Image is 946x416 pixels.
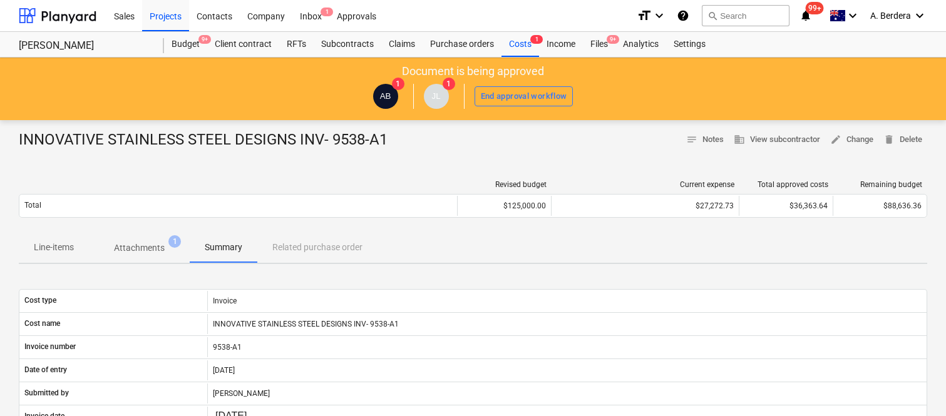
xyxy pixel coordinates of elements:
[652,8,667,23] i: keyboard_arrow_down
[207,383,927,403] div: [PERSON_NAME]
[24,365,67,375] p: Date of entry
[373,84,398,109] div: Alberto Berdera
[744,180,828,189] div: Total approved costs
[583,32,615,57] a: Files9+
[883,356,946,416] iframe: Chat Widget
[24,295,56,306] p: Cost type
[686,134,697,145] span: notes
[666,32,713,57] a: Settings
[457,196,551,216] div: $125,000.00
[870,11,911,21] span: A. Berdera
[24,342,76,352] p: Invoice number
[530,35,543,44] span: 1
[607,35,619,44] span: 9+
[830,134,841,145] span: edit
[392,78,404,90] span: 1
[825,130,878,150] button: Change
[164,32,207,57] div: Budget
[207,291,927,311] div: Invoice
[681,130,729,150] button: Notes
[475,86,573,106] button: End approval workflow
[539,32,583,57] a: Income
[501,32,539,57] div: Costs
[481,89,567,104] div: End approval workflow
[207,314,927,334] div: INNOVATIVE STAINLESS STEEL DESIGNS INV- 9538-A1
[686,133,724,147] span: Notes
[321,8,333,16] span: 1
[205,241,242,254] p: Summary
[24,318,60,329] p: Cost name
[19,130,398,150] div: INNOVATIVE STAINLESS STEEL DESIGNS INV- 9538-A1
[114,241,165,255] p: Attachments
[734,133,820,147] span: View subcontractor
[677,8,689,23] i: Knowledge base
[883,134,895,145] span: delete
[381,32,423,57] a: Claims
[883,201,922,210] span: $88,636.36
[845,8,860,23] i: keyboard_arrow_down
[583,32,615,57] div: Files
[707,11,717,21] span: search
[463,180,547,189] div: Revised budget
[734,134,745,145] span: business
[168,235,181,248] span: 1
[207,337,927,357] div: 9538-A1
[19,39,149,53] div: [PERSON_NAME]
[806,2,824,14] span: 99+
[637,8,652,23] i: format_size
[314,32,381,57] a: Subcontracts
[164,32,207,57] a: Budget9+
[739,196,833,216] div: $36,363.64
[912,8,927,23] i: keyboard_arrow_down
[380,91,391,101] span: AB
[799,8,812,23] i: notifications
[198,35,211,44] span: 9+
[423,32,501,57] a: Purchase orders
[207,360,927,380] div: [DATE]
[838,180,922,189] div: Remaining budget
[557,201,734,210] div: $27,272.73
[432,91,441,101] span: JL
[24,388,69,398] p: Submitted by
[24,200,41,211] p: Total
[883,133,922,147] span: Delete
[878,130,927,150] button: Delete
[702,5,789,26] button: Search
[279,32,314,57] a: RFTs
[557,180,734,189] div: Current expense
[443,78,455,90] span: 1
[615,32,666,57] a: Analytics
[424,84,449,109] div: Joseph Licastro
[34,241,74,254] p: Line-items
[402,64,544,79] p: Document is being approved
[501,32,539,57] a: Costs1
[830,133,873,147] span: Change
[729,130,825,150] button: View subcontractor
[207,32,279,57] a: Client contract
